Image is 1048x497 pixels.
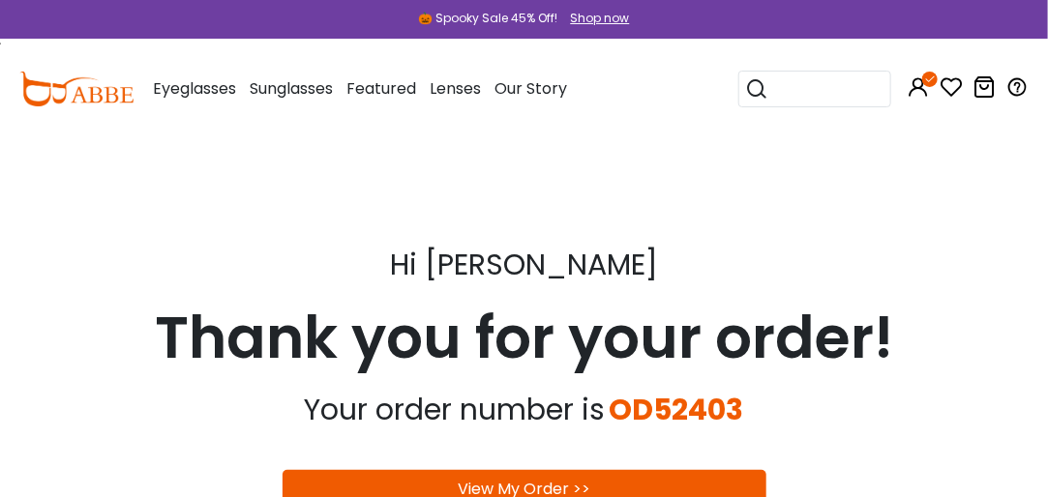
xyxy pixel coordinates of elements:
[19,72,134,106] img: abbeglasses.com
[610,381,744,439] div: OD52403
[430,77,481,100] span: Lenses
[494,77,567,100] span: Our Story
[419,10,558,27] div: 🎃 Spooky Sale 45% Off!
[561,10,630,26] a: Shop now
[305,381,610,439] div: Your order number is
[153,77,236,100] span: Eyeglasses
[571,10,630,27] div: Shop now
[250,77,333,100] span: Sunglasses
[346,77,416,100] span: Featured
